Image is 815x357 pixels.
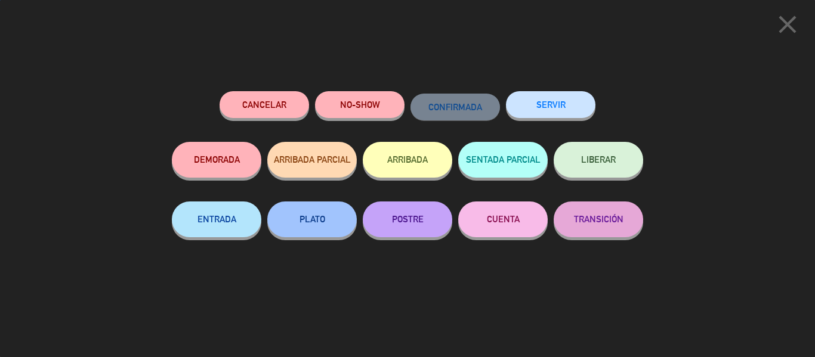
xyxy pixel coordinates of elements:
button: CONFIRMADA [410,94,500,120]
button: SENTADA PARCIAL [458,142,548,178]
button: CUENTA [458,201,548,237]
button: close [769,9,806,44]
button: ARRIBADA [363,142,452,178]
button: POSTRE [363,201,452,237]
button: DEMORADA [172,142,261,178]
i: close [773,10,802,39]
button: SERVIR [506,91,595,118]
span: LIBERAR [581,154,616,164]
span: ARRIBADA PARCIAL [274,154,351,164]
button: TRANSICIÓN [554,201,643,237]
button: ENTRADA [172,201,261,237]
span: CONFIRMADA [428,102,482,112]
button: ARRIBADA PARCIAL [267,142,357,178]
button: NO-SHOW [315,91,405,118]
button: Cancelar [220,91,309,118]
button: LIBERAR [554,142,643,178]
button: PLATO [267,201,357,237]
